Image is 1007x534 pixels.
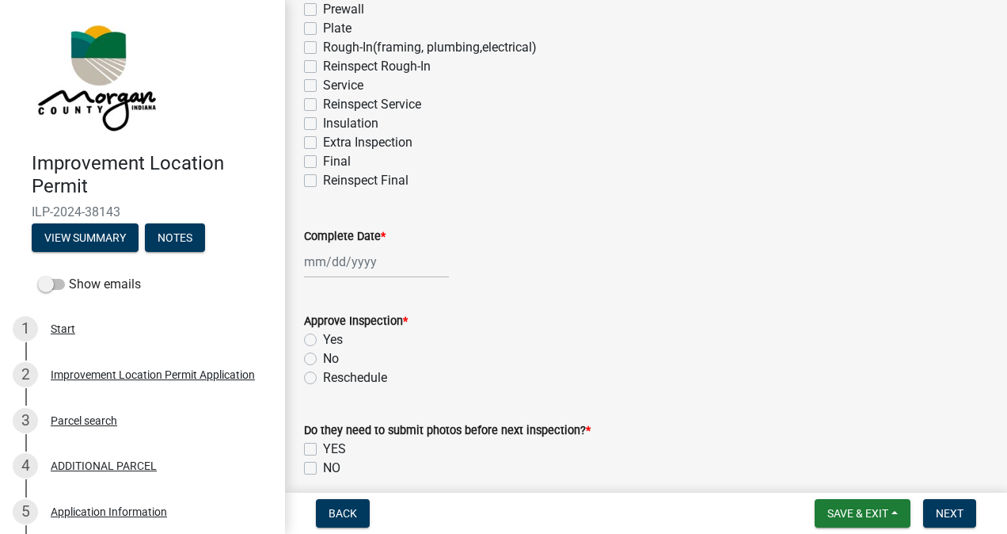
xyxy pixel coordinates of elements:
span: ILP-2024-38143 [32,204,253,219]
wm-modal-confirm: Summary [32,232,139,245]
div: 4 [13,453,38,479]
label: Extra Inspection [323,133,412,152]
label: Insulation [323,114,378,133]
label: Service [323,76,363,95]
label: Complete Date [304,231,386,242]
label: No [323,349,339,368]
label: YES [323,440,346,459]
span: Next [936,507,963,520]
div: 5 [13,499,38,524]
label: NO [323,459,340,478]
label: Reinspect Final [323,171,408,190]
label: Final [323,152,351,171]
button: View Summary [32,223,139,252]
label: Do they need to submit photos before next inspection? [304,425,591,437]
div: 3 [13,408,38,433]
button: Save & Exit [815,499,910,528]
label: Reschedule [323,368,387,387]
label: Reinspect Service [323,95,421,114]
button: Back [316,499,370,528]
span: Back [329,507,357,520]
label: Show emails [38,275,141,294]
wm-modal-confirm: Notes [145,232,205,245]
input: mm/dd/yyyy [304,246,449,278]
label: Reinspect Rough-In [323,57,431,76]
div: Improvement Location Permit Application [51,369,255,380]
label: Rough-In(framing, plumbing,electrical) [323,38,537,57]
div: Start [51,323,75,334]
h4: Improvement Location Permit [32,152,272,198]
span: Save & Exit [827,507,888,520]
img: Morgan County, Indiana [32,17,159,135]
div: 2 [13,362,38,387]
div: Parcel search [51,415,117,426]
button: Next [923,499,976,528]
div: ADDITIONAL PARCEL [51,460,157,471]
label: Approve Inspection [304,316,408,327]
label: Yes [323,330,343,349]
button: Notes [145,223,205,252]
div: Application Information [51,506,167,517]
label: Plate [323,19,351,38]
div: 1 [13,316,38,341]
